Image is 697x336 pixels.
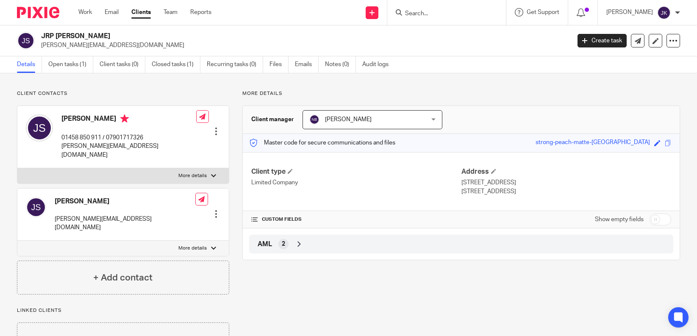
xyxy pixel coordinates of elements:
[26,197,46,217] img: svg%3E
[55,215,195,232] p: [PERSON_NAME][EMAIL_ADDRESS][DOMAIN_NAME]
[249,139,395,147] p: Master code for secure communications and files
[17,56,42,73] a: Details
[251,115,294,124] h3: Client manager
[362,56,395,73] a: Audit logs
[404,10,480,18] input: Search
[269,56,289,73] a: Files
[606,8,653,17] p: [PERSON_NAME]
[17,32,35,50] img: svg%3E
[100,56,145,73] a: Client tasks (0)
[251,167,461,176] h4: Client type
[190,8,211,17] a: Reports
[178,172,207,179] p: More details
[295,56,319,73] a: Emails
[48,56,93,73] a: Open tasks (1)
[282,240,285,248] span: 2
[595,215,644,224] label: Show empty fields
[61,133,196,142] p: 01458 850 911 / 07901717326
[207,56,263,73] a: Recurring tasks (0)
[17,7,59,18] img: Pixie
[178,245,207,252] p: More details
[325,56,356,73] a: Notes (0)
[461,167,671,176] h4: Address
[242,90,680,97] p: More details
[251,178,461,187] p: Limited Company
[120,114,129,123] i: Primary
[93,271,153,284] h4: + Add contact
[164,8,178,17] a: Team
[17,307,229,314] p: Linked clients
[258,240,272,249] span: AML
[61,142,196,159] p: [PERSON_NAME][EMAIL_ADDRESS][DOMAIN_NAME]
[536,138,650,148] div: strong-peach-matte-[GEOGRAPHIC_DATA]
[152,56,200,73] a: Closed tasks (1)
[41,32,460,41] h2: JRP [PERSON_NAME]
[41,41,565,50] p: [PERSON_NAME][EMAIL_ADDRESS][DOMAIN_NAME]
[325,117,372,122] span: [PERSON_NAME]
[131,8,151,17] a: Clients
[55,197,195,206] h4: [PERSON_NAME]
[26,114,53,142] img: svg%3E
[578,34,627,47] a: Create task
[17,90,229,97] p: Client contacts
[461,178,671,187] p: [STREET_ADDRESS]
[309,114,319,125] img: svg%3E
[251,216,461,223] h4: CUSTOM FIELDS
[61,114,196,125] h4: [PERSON_NAME]
[78,8,92,17] a: Work
[105,8,119,17] a: Email
[527,9,559,15] span: Get Support
[657,6,671,19] img: svg%3E
[461,187,671,196] p: [STREET_ADDRESS]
